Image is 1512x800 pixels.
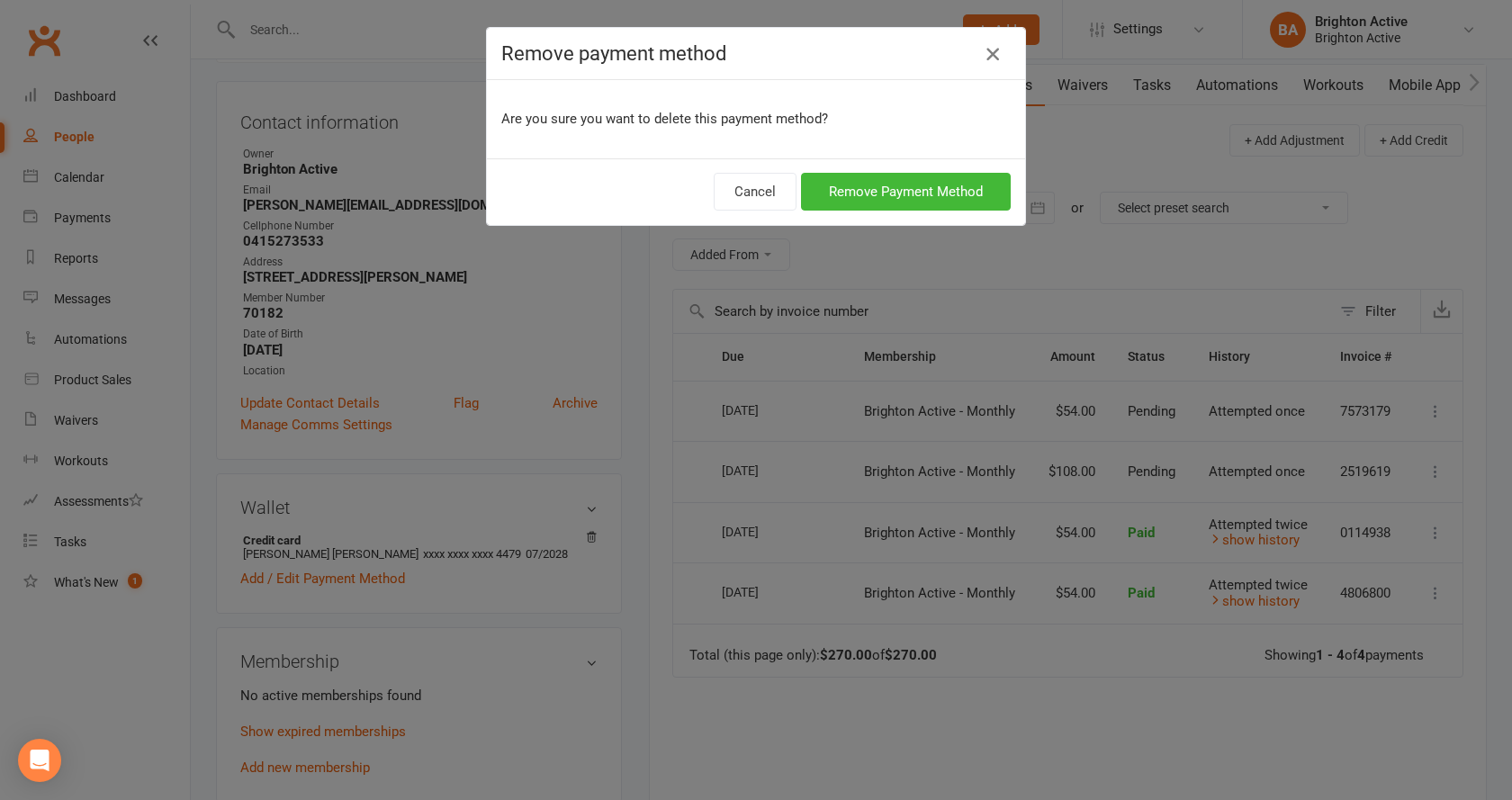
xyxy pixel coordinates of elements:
[501,108,1011,130] p: Are you sure you want to delete this payment method?
[978,40,1007,68] button: Close
[714,173,796,211] button: Cancel
[18,739,61,782] div: Open Intercom Messenger
[801,173,1011,211] button: Remove Payment Method
[501,42,1011,65] h4: Remove payment method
